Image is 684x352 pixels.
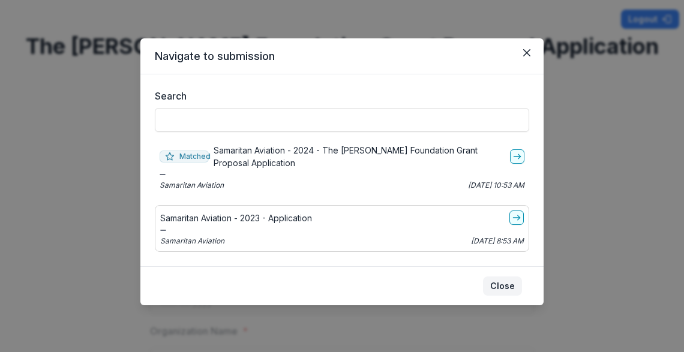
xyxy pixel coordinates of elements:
[160,212,312,224] p: Samaritan Aviation - 2023 - Application
[214,144,505,169] p: Samaritan Aviation - 2024 - The [PERSON_NAME] Foundation Grant Proposal Application
[160,151,209,163] span: Matched
[517,43,536,62] button: Close
[483,276,522,296] button: Close
[155,89,522,103] label: Search
[510,149,524,164] a: go-to
[160,236,224,246] p: Samaritan Aviation
[509,210,524,225] a: go-to
[468,180,524,191] p: [DATE] 10:53 AM
[140,38,544,74] header: Navigate to submission
[471,236,524,246] p: [DATE] 8:53 AM
[160,180,224,191] p: Samaritan Aviation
